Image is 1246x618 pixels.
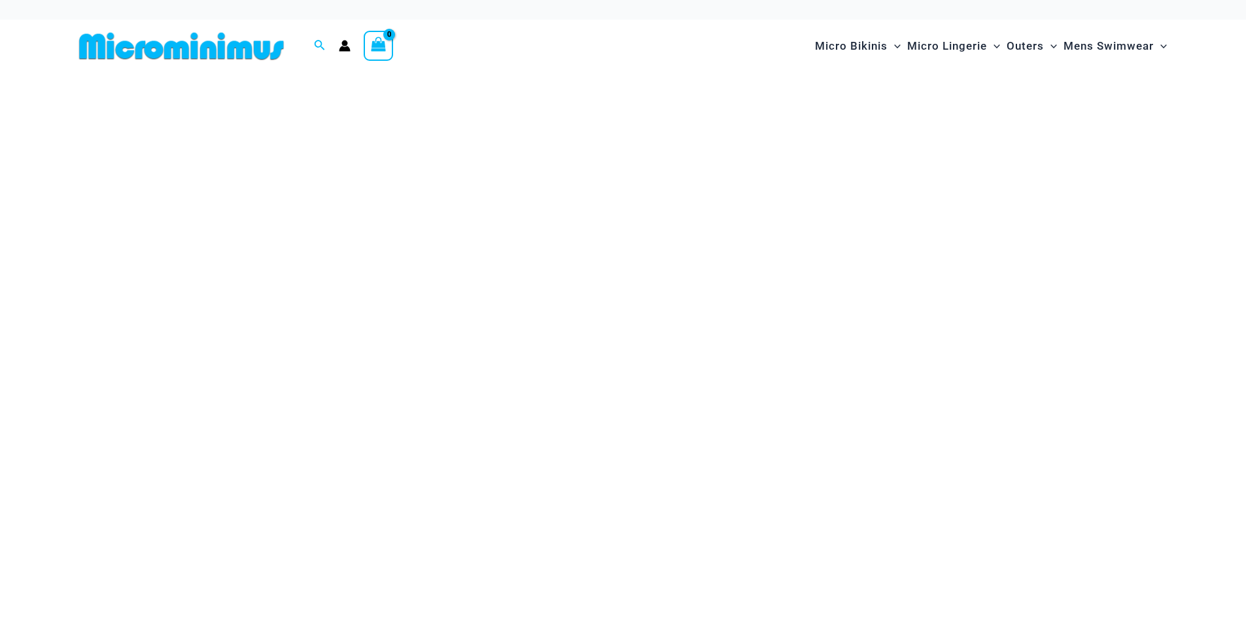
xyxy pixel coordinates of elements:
[1060,26,1170,66] a: Mens SwimwearMenu ToggleMenu Toggle
[339,40,351,52] a: Account icon link
[907,29,987,63] span: Micro Lingerie
[815,29,888,63] span: Micro Bikinis
[1064,29,1154,63] span: Mens Swimwear
[1044,29,1057,63] span: Menu Toggle
[812,26,904,66] a: Micro BikinisMenu ToggleMenu Toggle
[810,24,1173,68] nav: Site Navigation
[364,31,394,61] a: View Shopping Cart, empty
[74,31,289,61] img: MM SHOP LOGO FLAT
[904,26,1003,66] a: Micro LingerieMenu ToggleMenu Toggle
[1003,26,1060,66] a: OutersMenu ToggleMenu Toggle
[888,29,901,63] span: Menu Toggle
[1007,29,1044,63] span: Outers
[314,38,326,54] a: Search icon link
[1154,29,1167,63] span: Menu Toggle
[987,29,1000,63] span: Menu Toggle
